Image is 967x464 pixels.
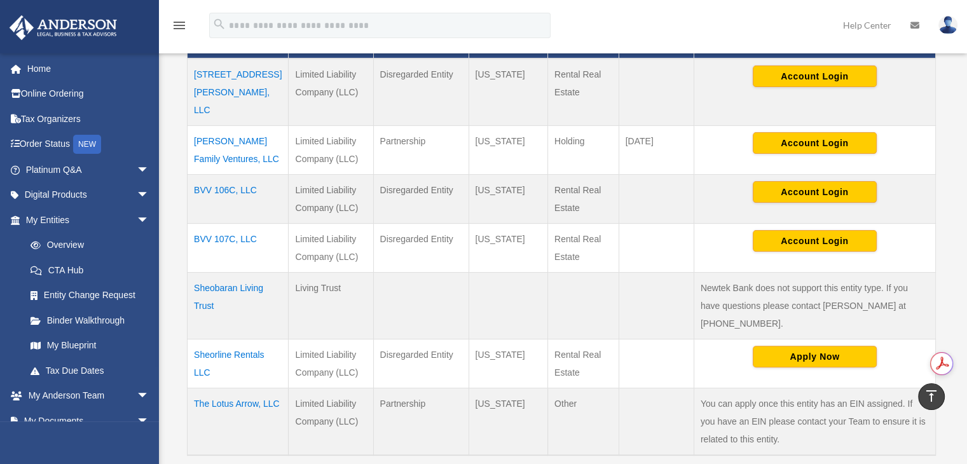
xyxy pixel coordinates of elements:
td: Limited Liability Company (LLC) [289,174,373,223]
a: Account Login [753,235,877,245]
td: The Lotus Arrow, LLC [188,388,289,455]
td: [US_STATE] [469,125,547,174]
td: Rental Real Estate [548,58,619,126]
a: Overview [18,233,156,258]
a: menu [172,22,187,33]
a: Tax Due Dates [18,358,162,383]
td: Limited Liability Company (LLC) [289,388,373,455]
i: menu [172,18,187,33]
td: [US_STATE] [469,58,547,126]
a: Platinum Q&Aarrow_drop_down [9,157,168,182]
td: Holding [548,125,619,174]
img: Anderson Advisors Platinum Portal [6,15,121,40]
button: Account Login [753,230,877,252]
span: arrow_drop_down [137,408,162,434]
td: Partnership [373,125,469,174]
a: Account Login [753,71,877,81]
td: [PERSON_NAME] Family Ventures, LLC [188,125,289,174]
i: vertical_align_top [924,388,939,404]
td: Rental Real Estate [548,339,619,388]
span: arrow_drop_down [137,182,162,208]
a: Home [9,56,168,81]
td: Partnership [373,388,469,455]
td: Limited Liability Company (LLC) [289,58,373,126]
button: Apply Now [753,346,877,367]
a: My Blueprint [18,333,162,358]
a: Order StatusNEW [9,132,168,158]
td: Sheorline Rentals LLC [188,339,289,388]
div: NEW [73,135,101,154]
button: Account Login [753,181,877,203]
td: Living Trust [289,272,373,339]
a: My Anderson Teamarrow_drop_down [9,383,168,409]
td: [US_STATE] [469,223,547,272]
td: Rental Real Estate [548,174,619,223]
a: Binder Walkthrough [18,308,162,333]
td: [US_STATE] [469,388,547,455]
td: [DATE] [619,125,694,174]
i: search [212,17,226,31]
span: arrow_drop_down [137,157,162,183]
td: Limited Liability Company (LLC) [289,125,373,174]
td: Disregarded Entity [373,174,469,223]
a: Entity Change Request [18,283,162,308]
a: Digital Productsarrow_drop_down [9,182,168,208]
img: User Pic [938,16,957,34]
a: Online Ordering [9,81,168,107]
a: My Entitiesarrow_drop_down [9,207,162,233]
td: Rental Real Estate [548,223,619,272]
td: You can apply once this entity has an EIN assigned. If you have an EIN please contact your Team t... [694,388,935,455]
td: Disregarded Entity [373,223,469,272]
a: Tax Organizers [9,106,168,132]
td: BVV 107C, LLC [188,223,289,272]
span: arrow_drop_down [137,383,162,409]
td: Disregarded Entity [373,58,469,126]
td: [US_STATE] [469,339,547,388]
a: vertical_align_top [918,383,945,410]
span: arrow_drop_down [137,207,162,233]
td: [STREET_ADDRESS][PERSON_NAME], LLC [188,58,289,126]
button: Account Login [753,132,877,154]
a: Account Login [753,137,877,147]
a: My Documentsarrow_drop_down [9,408,168,433]
a: CTA Hub [18,257,162,283]
a: Account Login [753,186,877,196]
button: Account Login [753,65,877,87]
td: Sheobaran Living Trust [188,272,289,339]
td: [US_STATE] [469,174,547,223]
td: Other [548,388,619,455]
td: Limited Liability Company (LLC) [289,223,373,272]
td: Limited Liability Company (LLC) [289,339,373,388]
td: Disregarded Entity [373,339,469,388]
td: Newtek Bank does not support this entity type. If you have questions please contact [PERSON_NAME]... [694,272,935,339]
td: BVV 106C, LLC [188,174,289,223]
